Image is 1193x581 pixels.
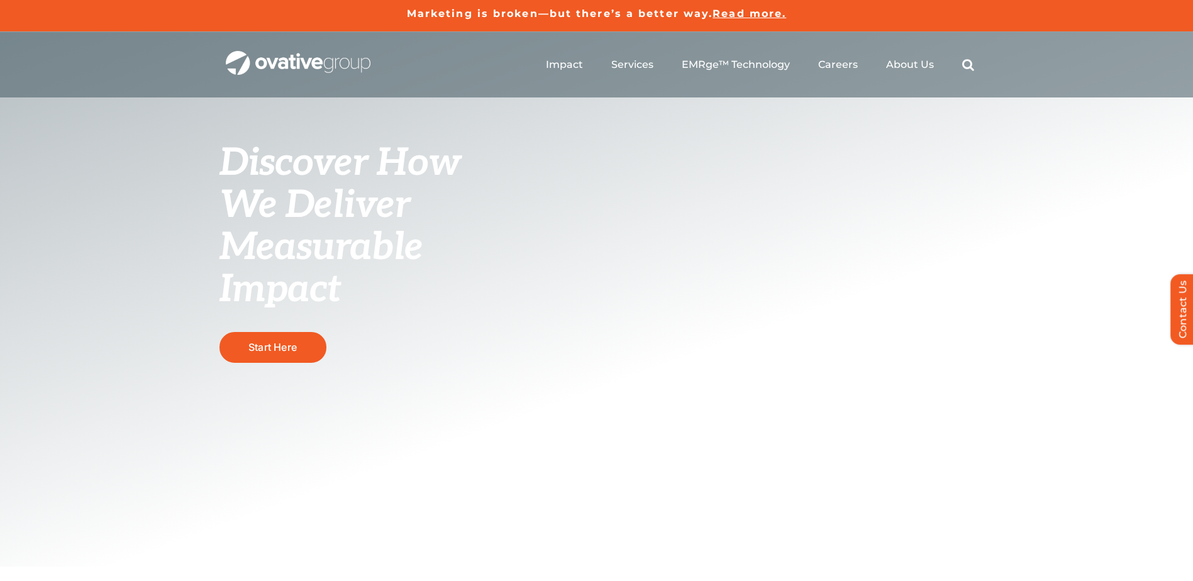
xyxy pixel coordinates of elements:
span: Start Here [248,341,297,353]
a: Marketing is broken—but there’s a better way. [407,8,713,19]
span: Discover How [219,141,461,186]
a: EMRge™ Technology [682,58,790,71]
span: We Deliver Measurable Impact [219,183,423,313]
a: Services [611,58,653,71]
a: Start Here [219,332,326,363]
nav: Menu [546,45,974,85]
a: Careers [818,58,858,71]
a: Impact [546,58,583,71]
a: OG_Full_horizontal_WHT [226,50,370,62]
a: About Us [886,58,934,71]
a: Read more. [713,8,786,19]
a: Search [962,58,974,71]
